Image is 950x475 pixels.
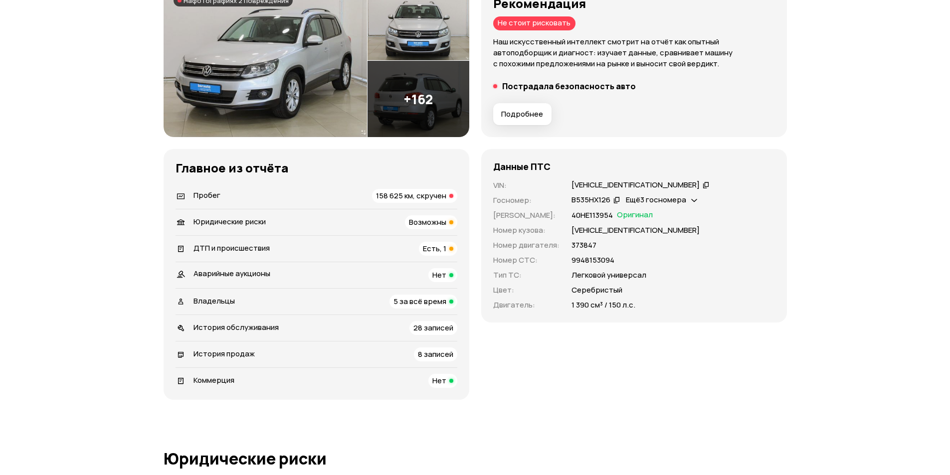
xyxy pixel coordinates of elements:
[571,240,596,251] p: 373847
[193,268,270,279] span: Аварийные аукционы
[493,240,560,251] p: Номер двигателя :
[193,348,255,359] span: История продаж
[501,109,543,119] span: Подробнее
[493,300,560,311] p: Двигатель :
[193,216,266,227] span: Юридические риски
[571,225,700,236] p: [VEHICLE_IDENTIFICATION_NUMBER]
[164,450,787,468] h1: Юридические риски
[176,161,457,175] h3: Главное из отчёта
[493,161,551,172] h4: Данные ПТС
[193,243,270,253] span: ДТП и происшествия
[502,81,636,91] h5: Пострадала безопасность авто
[493,255,560,266] p: Номер СТС :
[376,190,446,201] span: 158 625 км, скручен
[493,195,560,206] p: Госномер :
[418,349,453,359] span: 8 записей
[571,195,610,205] div: В535НХ126
[493,103,552,125] button: Подробнее
[409,217,446,227] span: Возможны
[193,322,279,332] span: История обслуживания
[493,36,775,69] p: Наш искусственный интеллект смотрит на отчёт как опытный автоподборщик и диагност: изучает данные...
[493,16,575,30] div: Не стоит рисковать
[432,375,446,386] span: Нет
[571,270,646,281] p: Легковой универсал
[193,375,234,385] span: Коммерция
[493,210,560,221] p: [PERSON_NAME] :
[571,255,614,266] p: 9948153094
[617,210,653,221] span: Оригинал
[423,243,446,254] span: Есть, 1
[493,180,560,191] p: VIN :
[193,296,235,306] span: Владельцы
[626,194,686,205] span: Ещё 3 госномера
[432,270,446,280] span: Нет
[571,180,700,190] div: [VEHICLE_IDENTIFICATION_NUMBER]
[571,300,635,311] p: 1 390 см³ / 150 л.с.
[493,270,560,281] p: Тип ТС :
[393,296,446,307] span: 5 за всё время
[571,210,613,221] p: 40НЕ113954
[493,225,560,236] p: Номер кузова :
[571,285,622,296] p: Серебристый
[413,322,453,333] span: 28 записей
[193,190,220,200] span: Пробег
[493,285,560,296] p: Цвет :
